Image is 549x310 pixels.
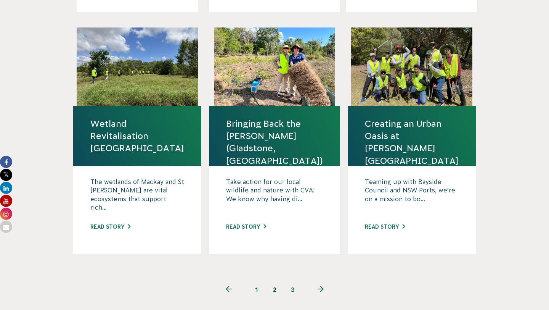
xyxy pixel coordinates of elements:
[365,118,459,167] a: Creating an Urban Oasis at [PERSON_NAME][GEOGRAPHIC_DATA]
[265,281,284,299] span: 2
[226,178,323,216] p: Take action for our local wildlife and nature with CVA! We know why having di...
[210,281,339,299] ul: Pagination
[284,281,302,299] a: 3
[226,118,323,167] a: Bringing Back the [PERSON_NAME] (Gladstone, [GEOGRAPHIC_DATA])
[226,224,266,230] a: Read story
[90,178,184,216] p: The wetlands of Mackay and St [PERSON_NAME] are vital ecosystems that support rich...
[90,224,130,230] a: Read story
[90,118,184,155] a: Wetland Revitalisation [GEOGRAPHIC_DATA]
[365,178,459,216] p: Teaming up with Bayside Council and NSW Ports, we’re on a mission to bo...
[365,224,405,230] a: Read story
[210,281,247,299] a: Previous page
[302,281,339,299] a: Next page
[247,281,265,299] a: 1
